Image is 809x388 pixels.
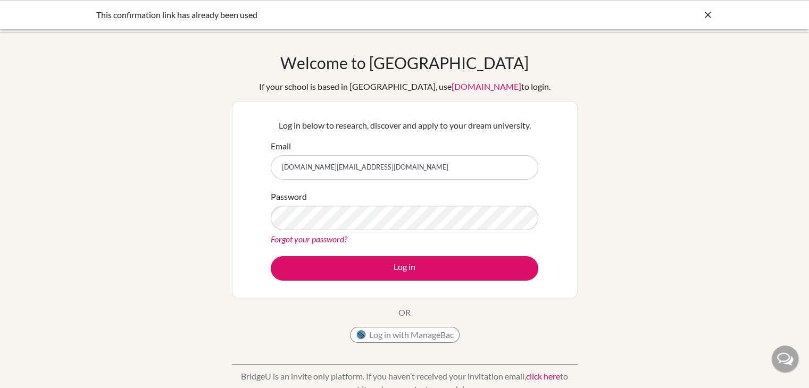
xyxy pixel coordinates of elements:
label: Password [271,190,307,203]
button: Log in [271,256,538,281]
a: click here [526,371,560,381]
label: Email [271,140,291,153]
a: [DOMAIN_NAME] [452,81,521,91]
p: OR [398,306,411,319]
a: Forgot your password? [271,234,347,244]
h1: Welcome to [GEOGRAPHIC_DATA] [280,53,529,72]
p: Log in below to research, discover and apply to your dream university. [271,119,538,132]
button: Log in with ManageBac [350,327,460,343]
div: If your school is based in [GEOGRAPHIC_DATA], use to login. [259,80,551,93]
span: Trợ giúp [21,7,61,17]
div: This confirmation link has already been used [96,9,554,21]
